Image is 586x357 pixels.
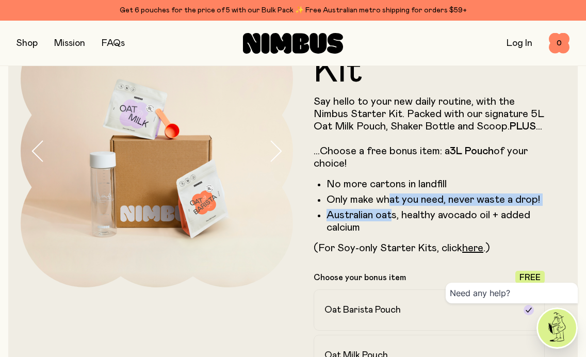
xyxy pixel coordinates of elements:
[314,272,406,283] p: Choose your bonus item
[327,209,545,234] li: Australian oats, healthy avocado oil + added calcium
[17,4,569,17] div: Get 6 pouches for the price of 5 with our Bulk Pack ✨ Free Australian metro shipping for orders $59+
[314,242,545,254] p: (For Soy-only Starter Kits, click .)
[324,304,401,316] h2: Oat Barista Pouch
[549,33,569,54] button: 0
[102,39,125,48] a: FAQs
[538,309,576,347] img: agent
[465,146,494,156] strong: Pouch
[446,283,578,303] div: Need any help?
[507,39,532,48] a: Log In
[327,193,545,206] li: Only make what you need, never waste a drop!
[462,243,483,253] a: here
[519,273,541,282] span: Free
[510,121,536,132] strong: PLUS
[450,146,462,156] strong: 3L
[327,178,545,190] li: No more cartons in landfill
[314,95,545,170] p: Say hello to your new daily routine, with the Nimbus Starter Kit. Packed with our signature 5L Oa...
[54,39,85,48] a: Mission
